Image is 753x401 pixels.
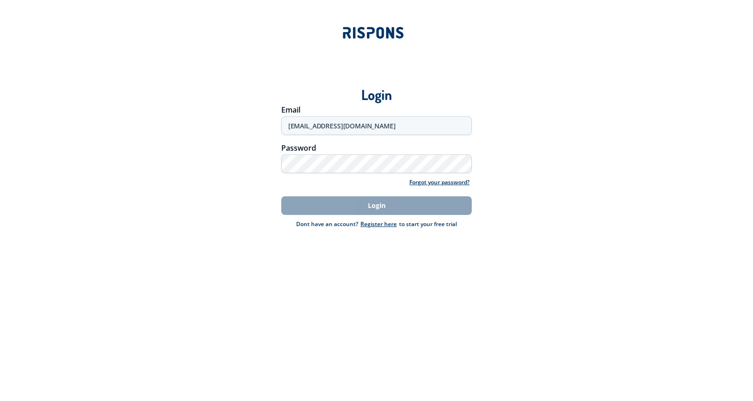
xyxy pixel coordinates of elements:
[296,220,358,229] div: Dont have an account?
[281,116,472,135] input: Enter your email
[57,72,696,104] div: Login
[407,178,472,187] a: Forgot your password?
[358,220,457,229] div: to start your free trial
[281,106,472,114] div: Email
[281,144,472,152] div: Password
[358,220,399,228] a: Register here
